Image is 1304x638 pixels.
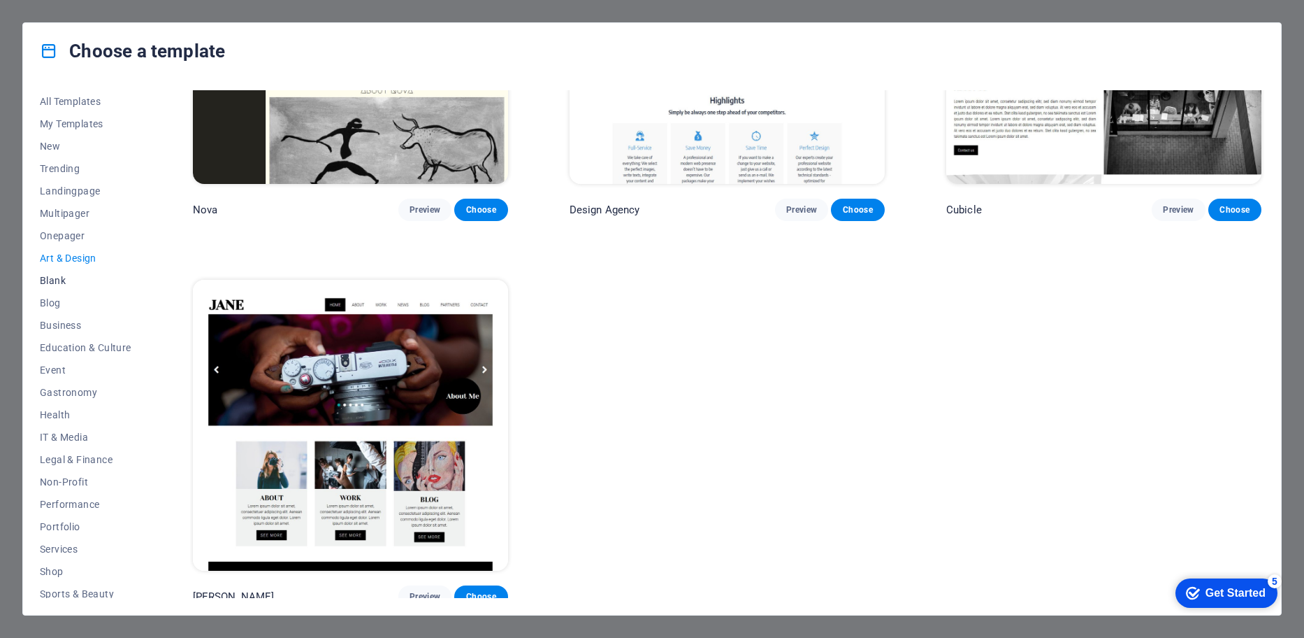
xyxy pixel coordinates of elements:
span: Onepager [40,230,131,241]
span: Services [40,544,131,555]
button: Choose [454,586,507,608]
img: Jane [193,280,508,571]
button: Blank [40,269,131,292]
div: Get Started [41,15,101,28]
button: Preview [398,199,451,221]
span: Performance [40,499,131,510]
p: Cubicle [946,203,982,217]
span: IT & Media [40,432,131,443]
button: Choose [1208,199,1261,221]
button: Education & Culture [40,336,131,359]
p: Nova [193,203,218,217]
button: Preview [775,199,828,221]
button: Performance [40,493,131,516]
button: Multipager [40,202,131,225]
span: Preview [786,204,817,215]
span: All Templates [40,96,131,107]
button: Art & Design [40,247,131,269]
p: [PERSON_NAME] [193,590,275,604]
button: My Templates [40,113,131,135]
span: Sports & Beauty [40,588,131,600]
span: Multipager [40,208,131,219]
button: IT & Media [40,426,131,448]
button: Blog [40,292,131,314]
span: Preview [1163,204,1194,215]
button: Legal & Finance [40,448,131,471]
button: Non-Profit [40,471,131,493]
span: Choose [465,591,496,602]
span: Blog [40,297,131,309]
button: Onepager [40,225,131,247]
h4: Choose a template [40,40,225,62]
span: Art & Design [40,253,131,264]
span: Non-Profit [40,476,131,488]
span: Landingpage [40,185,131,197]
button: Shop [40,560,131,583]
button: Choose [831,199,884,221]
button: Portfolio [40,516,131,538]
span: Choose [465,204,496,215]
span: Preview [410,204,440,215]
span: Gastronomy [40,387,131,398]
button: Business [40,314,131,336]
span: Health [40,409,131,420]
button: Gastronomy [40,381,131,404]
span: My Templates [40,118,131,129]
button: Event [40,359,131,381]
span: Choose [1219,204,1250,215]
span: Preview [410,591,440,602]
span: Trending [40,163,131,174]
button: Preview [398,586,451,608]
span: Business [40,320,131,331]
button: Choose [454,199,507,221]
button: Trending [40,157,131,180]
p: Design Agency [570,203,640,217]
span: Portfolio [40,521,131,532]
span: Event [40,364,131,376]
button: Preview [1152,199,1205,221]
div: 5 [103,3,117,17]
span: Choose [842,204,873,215]
button: Services [40,538,131,560]
button: New [40,135,131,157]
button: All Templates [40,90,131,113]
span: Shop [40,566,131,577]
span: Education & Culture [40,342,131,353]
button: Health [40,404,131,426]
span: Legal & Finance [40,454,131,465]
span: New [40,141,131,152]
div: Get Started 5 items remaining, 0% complete [11,7,113,36]
button: Sports & Beauty [40,583,131,605]
button: Landingpage [40,180,131,202]
span: Blank [40,275,131,286]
